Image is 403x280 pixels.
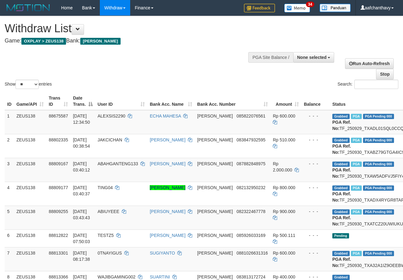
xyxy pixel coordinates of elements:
[73,161,90,172] span: [DATE] 03:40:12
[332,114,350,119] span: Grabbed
[5,80,52,89] label: Show entries
[98,233,114,238] span: TESTZ5
[197,233,233,238] span: [PERSON_NAME]
[345,58,394,69] a: Run Auto-Refresh
[14,158,46,182] td: ZEUS138
[284,4,310,12] img: Button%20Memo.svg
[332,144,351,155] b: PGA Ref. No:
[46,92,70,110] th: Trans ID: activate to sort column ascending
[273,137,295,142] span: Rp 510.000
[5,3,52,12] img: MOTION_logo.png
[98,161,138,166] span: ABAHGANTENG133
[237,209,265,214] span: Copy 082322467778 to clipboard
[49,185,68,190] span: 88809177
[320,4,351,12] img: panduan.png
[363,209,394,215] span: PGA Pending
[49,233,68,238] span: 88812822
[273,233,295,238] span: Rp 500.111
[73,185,90,196] span: [DATE] 03:40:37
[5,247,14,271] td: 7
[98,137,122,142] span: JAKCICHAN
[14,134,46,158] td: ZEUS138
[49,137,68,142] span: 88802335
[270,92,301,110] th: Amount: activate to sort column ascending
[197,113,233,118] span: [PERSON_NAME]
[351,138,362,143] span: Marked by aafsreyleap
[49,251,68,256] span: 88813301
[332,215,351,226] b: PGA Ref. No:
[73,137,90,149] span: [DATE] 00:38:54
[49,113,68,118] span: 88675587
[237,161,265,166] span: Copy 087882848975 to clipboard
[14,206,46,229] td: ZEUS138
[5,92,14,110] th: ID
[363,138,394,143] span: PGA Pending
[73,233,90,244] span: [DATE] 07:50:03
[248,52,293,63] div: PGA Site Balance /
[297,55,327,60] span: None selected
[147,92,195,110] th: Bank Acc. Name: activate to sort column ascending
[5,110,14,134] td: 1
[73,113,90,125] span: [DATE] 12:34:50
[98,251,122,256] span: 0TNAYIGUS
[21,38,66,45] span: OXPLAY > ZEUS138
[5,229,14,247] td: 6
[293,52,334,63] button: None selected
[332,138,350,143] span: Grabbed
[14,247,46,271] td: ZEUS138
[237,251,268,256] span: Copy 0881026631316 to clipboard
[5,158,14,182] td: 3
[304,137,327,143] div: - - -
[150,251,175,256] a: SUGIYANTO
[150,161,185,166] a: [PERSON_NAME]
[363,114,394,119] span: PGA Pending
[351,209,362,215] span: Marked by aaftanly
[5,182,14,206] td: 4
[376,69,394,79] a: Stop
[150,274,170,279] a: SUARTINI
[150,185,185,190] a: [PERSON_NAME]
[363,162,394,167] span: PGA Pending
[332,191,351,202] b: PGA Ref. No:
[304,184,327,191] div: - - -
[150,233,185,238] a: [PERSON_NAME]
[237,185,265,190] span: Copy 082132950232 to clipboard
[332,275,350,280] span: Grabbed
[14,110,46,134] td: ZEUS138
[351,185,362,191] span: Marked by aaftanly
[197,209,233,214] span: [PERSON_NAME]
[5,134,14,158] td: 2
[49,274,68,279] span: 88813366
[244,4,275,12] img: Feedback.jpg
[197,185,233,190] span: [PERSON_NAME]
[304,161,327,167] div: - - -
[197,251,233,256] span: [PERSON_NAME]
[98,209,119,214] span: ABIUYEEE
[332,233,349,238] span: Pending
[338,80,398,89] label: Search:
[14,182,46,206] td: ZEUS138
[237,274,265,279] span: Copy 083813172724 to clipboard
[49,209,68,214] span: 88809255
[5,206,14,229] td: 5
[95,92,148,110] th: User ID: activate to sort column ascending
[332,257,351,268] b: PGA Ref. No:
[5,38,263,44] h4: Game: Bank:
[150,137,185,142] a: [PERSON_NAME]
[49,161,68,166] span: 88809167
[332,120,351,131] b: PGA Ref. No:
[304,208,327,215] div: - - -
[332,209,350,215] span: Grabbed
[301,92,330,110] th: Balance
[304,250,327,256] div: - - -
[5,22,263,35] h1: Withdraw List
[150,113,181,118] a: ECHA MAHESA
[237,113,265,118] span: Copy 085822076561 to clipboard
[351,251,362,256] span: Marked by aafsreyleap
[197,161,233,166] span: [PERSON_NAME]
[363,251,394,256] span: PGA Pending
[195,92,270,110] th: Bank Acc. Number: activate to sort column ascending
[363,185,394,191] span: PGA Pending
[304,232,327,238] div: - - -
[332,167,351,179] b: PGA Ref. No:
